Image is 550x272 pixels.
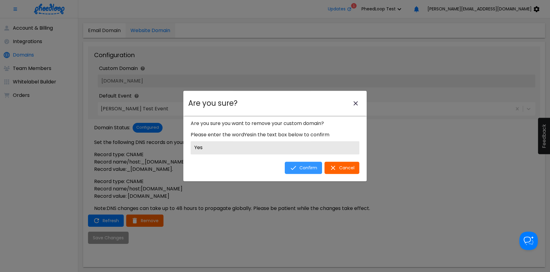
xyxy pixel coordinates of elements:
button: close-modal [350,97,362,109]
strong: Yes [244,131,252,138]
button: cancel [324,162,359,174]
div: Are you sure you want to remove your custom domain? [191,121,359,126]
iframe: Help Scout Beacon - Open [519,232,538,250]
h2: Are you sure? [188,99,237,108]
span: Confirm [299,165,317,170]
div: Please enter the word in the text box below to confirm [191,132,359,138]
button: confirm [285,162,322,174]
span: Cancel [339,165,354,170]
